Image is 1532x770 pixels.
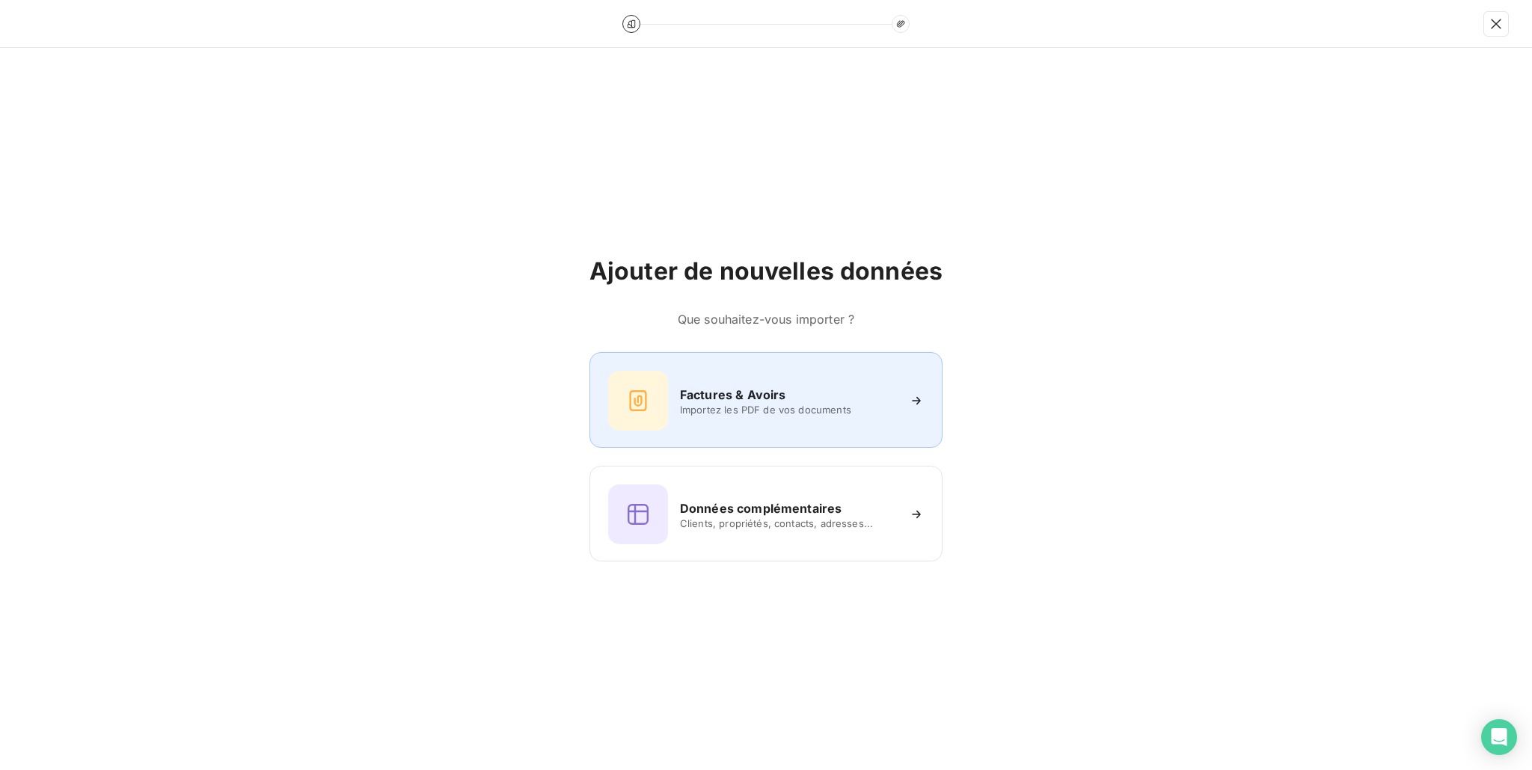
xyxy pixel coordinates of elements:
span: Importez les PDF de vos documents [680,404,897,416]
div: Open Intercom Messenger [1481,719,1517,755]
h2: Ajouter de nouvelles données [589,256,943,286]
h6: Que souhaitez-vous importer ? [589,310,943,328]
h6: Factures & Avoirs [680,386,786,404]
h6: Données complémentaires [680,499,842,517]
span: Clients, propriétés, contacts, adresses... [680,517,897,529]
